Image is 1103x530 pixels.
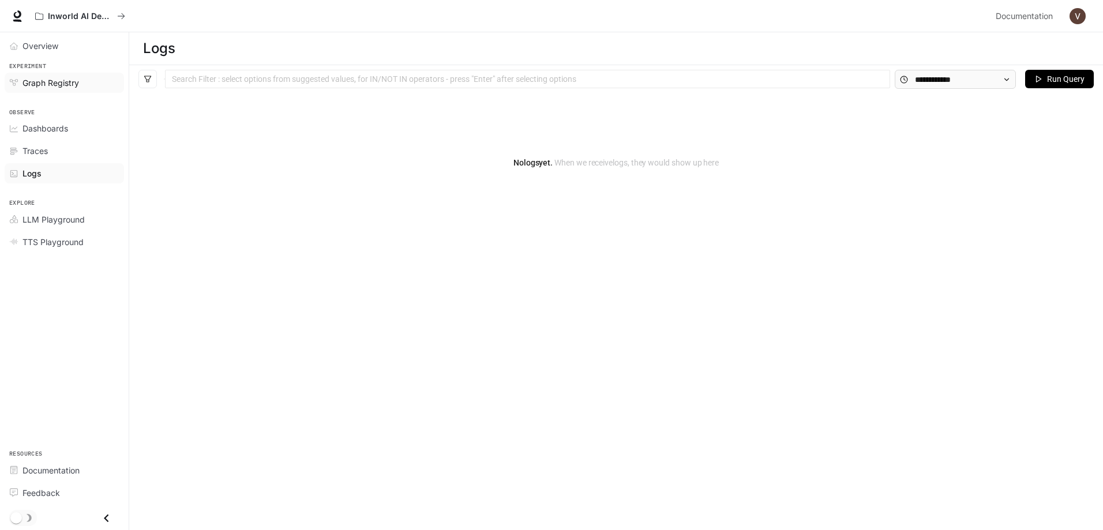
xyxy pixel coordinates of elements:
[5,232,124,252] a: TTS Playground
[1070,8,1086,24] img: User avatar
[22,236,84,248] span: TTS Playground
[22,213,85,225] span: LLM Playground
[22,145,48,157] span: Traces
[5,73,124,93] a: Graph Registry
[1025,70,1094,88] button: Run Query
[5,209,124,230] a: LLM Playground
[1066,5,1089,28] button: User avatar
[1047,73,1085,85] span: Run Query
[93,506,119,530] button: Close drawer
[5,36,124,56] a: Overview
[553,158,719,167] span: When we receive logs , they would show up here
[991,5,1061,28] a: Documentation
[22,487,60,499] span: Feedback
[5,141,124,161] a: Traces
[22,167,42,179] span: Logs
[144,75,152,83] span: filter
[138,70,157,88] button: filter
[22,40,58,52] span: Overview
[5,460,124,480] a: Documentation
[30,5,130,28] button: All workspaces
[48,12,112,21] p: Inworld AI Demos
[143,37,175,60] h1: Logs
[5,118,124,138] a: Dashboards
[5,483,124,503] a: Feedback
[22,122,68,134] span: Dashboards
[996,9,1053,24] span: Documentation
[513,156,719,169] article: No logs yet.
[22,464,80,476] span: Documentation
[10,511,22,524] span: Dark mode toggle
[22,77,79,89] span: Graph Registry
[5,163,124,183] a: Logs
